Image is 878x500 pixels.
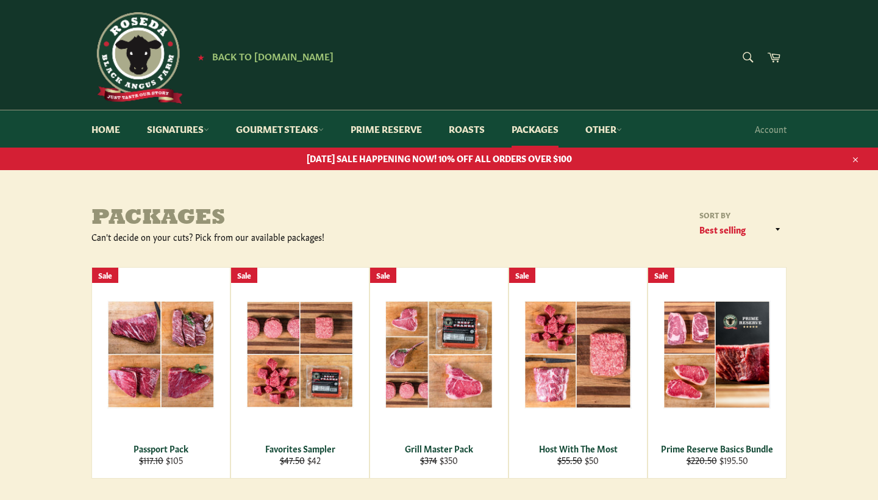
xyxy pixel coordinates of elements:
div: Grill Master Pack [378,443,501,454]
div: $350 [378,454,501,466]
div: Sale [231,268,257,283]
a: Host With The Most Host With The Most $55.50 $50 [509,267,648,479]
a: Signatures [135,110,221,148]
div: $42 [239,454,362,466]
a: Account [749,111,793,147]
div: Favorites Sampler [239,443,362,454]
s: $55.50 [557,454,582,466]
a: Roasts [437,110,497,148]
div: $50 [517,454,640,466]
div: Can't decide on your cuts? Pick from our available packages! [91,231,439,243]
a: Prime Reserve [338,110,434,148]
img: Grill Master Pack [385,301,493,409]
a: Home [79,110,132,148]
s: $47.50 [280,454,305,466]
img: Favorites Sampler [246,301,354,408]
img: Roseda Beef [91,12,183,104]
a: Grill Master Pack Grill Master Pack $374 $350 [369,267,509,479]
div: Sale [648,268,674,283]
img: Host With The Most [524,301,632,409]
a: Favorites Sampler Favorites Sampler $47.50 $42 [230,267,369,479]
a: ★ Back to [DOMAIN_NAME] [191,52,334,62]
div: Sale [92,268,118,283]
a: Passport Pack Passport Pack $117.10 $105 [91,267,230,479]
s: $220.50 [687,454,717,466]
label: Sort by [695,210,787,220]
span: Back to [DOMAIN_NAME] [212,49,334,62]
img: Passport Pack [107,301,215,408]
s: $117.10 [139,454,163,466]
div: $195.50 [656,454,779,466]
h1: Packages [91,207,439,231]
s: $374 [420,454,437,466]
a: Packages [499,110,571,148]
div: Sale [370,268,396,283]
div: Prime Reserve Basics Bundle [656,443,779,454]
a: Gourmet Steaks [224,110,336,148]
a: Other [573,110,634,148]
div: $105 [100,454,223,466]
span: ★ [198,52,204,62]
a: Prime Reserve Basics Bundle Prime Reserve Basics Bundle $220.50 $195.50 [648,267,787,479]
div: Passport Pack [100,443,223,454]
div: Host With The Most [517,443,640,454]
img: Prime Reserve Basics Bundle [663,301,771,409]
div: Sale [509,268,535,283]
